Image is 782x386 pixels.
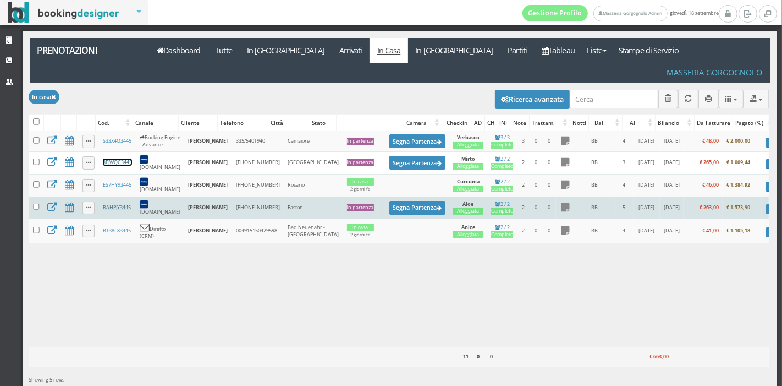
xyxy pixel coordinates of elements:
div: Cod. [96,115,132,131]
b: € 1.009,44 [727,159,751,166]
td: Rosario [284,174,343,197]
div: Alloggiata [453,163,483,170]
div: Trattam. [530,115,570,131]
td: [GEOGRAPHIC_DATA] [284,151,343,174]
td: Camaiore [284,131,343,151]
div: INF [497,115,510,131]
a: In [GEOGRAPHIC_DATA] [408,38,500,63]
div: Alloggiata [453,142,483,149]
div: € 663,00 [634,350,671,365]
td: 0 [542,197,556,219]
img: 7STAjs-WNfZHmYllyLag4gdhmHm8JrbmzVrznejwAeLEbpu0yDt-GlJaDipzXAZBN18=w300 [140,200,148,209]
b: € 265,00 [700,159,719,166]
div: Cliente [179,115,218,131]
div: Completo [491,163,513,170]
td: 5 [615,197,634,219]
div: Note [511,115,529,131]
img: BookingDesigner.com [8,2,119,23]
td: 4 [615,174,634,197]
div: Al [623,115,655,131]
td: Bad Neuenahr - [GEOGRAPHIC_DATA] [284,219,343,243]
a: Gestione Profilo [522,5,588,21]
b: € 48,00 [702,137,719,144]
td: [PHONE_NUMBER] [232,174,284,197]
button: Export [744,90,769,108]
div: Città [268,115,301,131]
b: € 1.384,92 [727,181,751,188]
a: 2 / 2Completo [491,200,513,215]
td: [DATE] [634,131,660,151]
button: Segna Partenza [389,156,445,170]
td: [DATE] [634,174,660,197]
b: € 41,00 [702,227,719,234]
b: [PERSON_NAME] [188,181,228,188]
td: BB [574,197,615,219]
small: 2 giorni fa [350,186,370,192]
a: Partiti [500,38,535,63]
td: [DATE] [660,197,684,219]
div: Completo [491,208,513,215]
b: Anice [461,224,475,231]
a: In Casa [370,38,408,63]
td: BB [574,219,615,243]
div: In casa [347,224,374,231]
b: [PERSON_NAME] [188,204,228,211]
div: In partenza [347,159,374,166]
b: [PERSON_NAME] [188,159,228,166]
td: 0 [542,174,556,197]
b: Aloe [463,200,474,208]
td: 0 [530,197,542,219]
div: Alloggiata [453,186,483,193]
td: 0 [542,219,556,243]
div: Da Fatturare [695,115,733,131]
h4: Masseria Gorgognolo [667,68,762,77]
b: [PERSON_NAME] [188,137,228,144]
div: Alloggiata [453,231,483,238]
button: Ricerca avanzata [495,90,570,108]
td: 4 [615,131,634,151]
div: Checkin [442,115,472,131]
td: [DATE] [660,151,684,174]
td: 335/5401940 [232,131,284,151]
b: Curcuma [457,178,480,185]
td: BB [574,131,615,151]
td: 0 [542,151,556,174]
b: € 263,00 [700,204,719,211]
b: 11 [463,353,469,360]
div: Completo [491,186,513,193]
td: 3 [517,131,530,151]
td: [DATE] [660,219,684,243]
a: Liste [582,38,611,63]
div: Telefono [218,115,268,131]
td: 2 [517,197,530,219]
a: BAHPJY3445 [103,204,131,211]
button: Segna Partenza [389,134,445,148]
b: 0 [477,353,480,360]
td: [DATE] [660,131,684,151]
div: In partenza [347,204,374,211]
a: Stampe di Servizio [612,38,686,63]
td: 004915150429598 [232,219,284,243]
a: Dashboard [150,38,208,63]
b: € 1.105,18 [727,227,751,234]
img: 7STAjs-WNfZHmYllyLag4gdhmHm8JrbmzVrznejwAeLEbpu0yDt-GlJaDipzXAZBN18=w300 [140,155,148,164]
a: Prenotazioni [30,38,144,63]
td: [DATE] [634,151,660,174]
a: Masseria Gorgognolo Admin [593,6,667,21]
span: Showing 5 rows [29,376,64,383]
button: Segna Partenza [389,201,445,215]
td: Diretto (CRM) [136,219,184,243]
td: 2 [517,174,530,197]
div: CH [485,115,497,131]
div: Dal [589,115,622,131]
a: Tableau [535,38,582,63]
a: 2 / 2Completo [491,224,513,238]
button: Aggiorna [678,90,698,108]
td: [DATE] [660,174,684,197]
td: [DATE] [634,197,660,219]
td: 2 [517,151,530,174]
td: [PHONE_NUMBER] [232,151,284,174]
div: Stato [301,115,336,131]
td: BB [574,174,615,197]
b: € 46,00 [702,181,719,188]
